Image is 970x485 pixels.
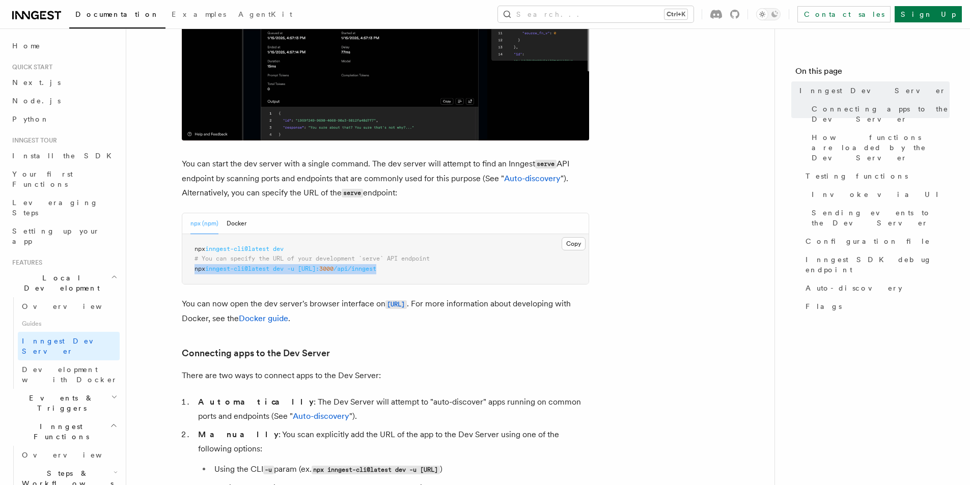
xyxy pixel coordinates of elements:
strong: Automatically [198,397,314,407]
li: Using the CLI param (ex. ) [211,462,589,477]
div: Local Development [8,297,120,389]
a: Node.js [8,92,120,110]
a: Install the SDK [8,147,120,165]
button: Copy [562,237,586,250]
span: Inngest tour [8,136,57,145]
a: Documentation [69,3,165,28]
a: Auto-discovery [293,411,349,421]
span: Auto-discovery [806,283,902,293]
a: Invoke via UI [808,185,950,204]
span: dev [273,245,284,252]
a: Examples [165,3,232,27]
span: Install the SDK [12,152,118,160]
span: Connecting apps to the Dev Server [812,104,950,124]
span: Features [8,259,42,267]
kbd: Ctrl+K [664,9,687,19]
button: Search...Ctrl+K [498,6,694,22]
a: Inngest SDK debug endpoint [801,250,950,279]
span: Node.js [12,97,61,105]
span: Sending events to the Dev Server [812,208,950,228]
span: Home [12,41,41,51]
a: Auto-discovery [801,279,950,297]
a: Auto-discovery [504,174,561,183]
a: Testing functions [801,167,950,185]
a: Sign Up [895,6,962,22]
a: Docker guide [239,313,288,323]
code: [URL] [385,300,407,309]
span: AgentKit [238,10,292,18]
code: -u [263,466,274,474]
p: You can start the dev server with a single command. The dev server will attempt to find an Innges... [182,157,589,201]
a: Configuration file [801,232,950,250]
span: Events & Triggers [8,393,111,413]
a: Contact sales [797,6,891,22]
span: Inngest Dev Server [799,85,946,96]
code: serve [535,160,557,168]
span: Flags [806,301,842,311]
a: Home [8,37,120,55]
a: Your first Functions [8,165,120,193]
span: npx [195,245,205,252]
span: dev [273,265,284,272]
a: How functions are loaded by the Dev Server [808,128,950,167]
span: Python [12,115,49,123]
span: Development with Docker [22,365,118,384]
span: Quick start [8,63,52,71]
span: # You can specify the URL of your development `serve` API endpoint [195,255,430,262]
a: Flags [801,297,950,316]
span: Leveraging Steps [12,198,98,217]
span: 3000 [319,265,334,272]
span: Local Development [8,273,111,293]
a: Connecting apps to the Dev Server [808,100,950,128]
a: Leveraging Steps [8,193,120,222]
span: Inngest Functions [8,421,110,442]
p: There are two ways to connect apps to the Dev Server: [182,368,589,383]
a: Inngest Dev Server [795,81,950,100]
span: -u [287,265,294,272]
span: Documentation [75,10,159,18]
span: Inngest SDK debug endpoint [806,254,950,275]
span: Invoke via UI [812,189,947,199]
a: Development with Docker [18,360,120,389]
span: How functions are loaded by the Dev Server [812,132,950,163]
span: Testing functions [806,171,908,181]
span: Next.js [12,78,61,87]
a: Overview [18,446,120,464]
span: Configuration file [806,236,930,246]
a: Setting up your app [8,222,120,250]
button: Docker [227,213,246,234]
button: npx (npm) [190,213,218,234]
span: Inngest Dev Server [22,337,109,355]
span: Overview [22,302,127,310]
a: [URL] [385,299,407,308]
a: Inngest Dev Server [18,332,120,360]
span: Setting up your app [12,227,100,245]
span: npx [195,265,205,272]
span: [URL]: [298,265,319,272]
span: /api/inngest [334,265,376,272]
a: Sending events to the Dev Server [808,204,950,232]
a: Overview [18,297,120,316]
code: serve [342,189,363,197]
a: Connecting apps to the Dev Server [182,346,330,360]
p: You can now open the dev server's browser interface on . For more information about developing wi... [182,297,589,326]
button: Local Development [8,269,120,297]
span: Examples [172,10,226,18]
button: Toggle dark mode [756,8,781,20]
li: : The Dev Server will attempt to "auto-discover" apps running on common ports and endpoints (See ... [195,395,589,423]
a: Python [8,110,120,128]
span: Guides [18,316,120,332]
h4: On this page [795,65,950,81]
button: Inngest Functions [8,417,120,446]
strong: Manually [198,430,279,439]
span: Your first Functions [12,170,73,188]
a: AgentKit [232,3,298,27]
a: Next.js [8,73,120,92]
button: Events & Triggers [8,389,120,417]
span: Overview [22,451,127,459]
span: inngest-cli@latest [205,265,269,272]
code: npx inngest-cli@latest dev -u [URL] [312,466,440,474]
span: inngest-cli@latest [205,245,269,252]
